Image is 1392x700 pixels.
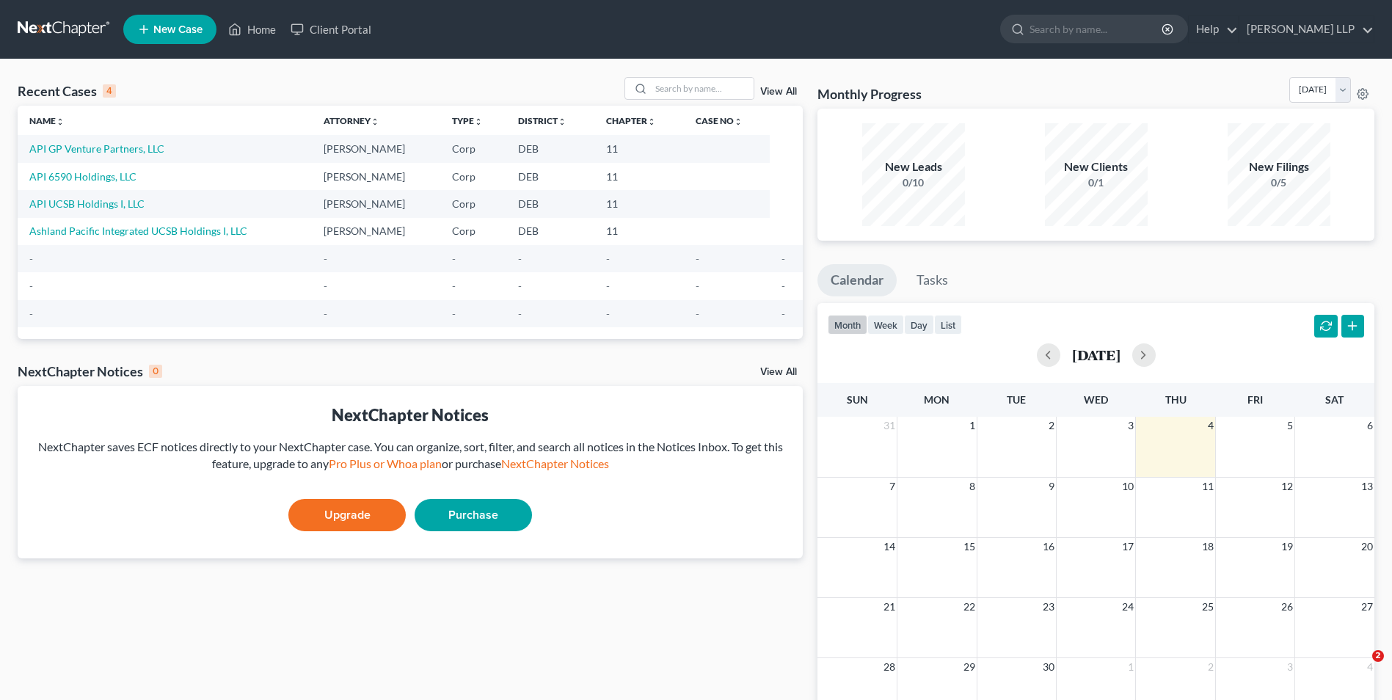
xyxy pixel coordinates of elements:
[594,190,684,217] td: 11
[415,499,532,531] a: Purchase
[440,135,506,162] td: Corp
[1041,658,1056,676] span: 30
[283,16,379,43] a: Client Portal
[1239,16,1374,43] a: [PERSON_NAME] LLP
[1372,650,1384,662] span: 2
[962,658,977,676] span: 29
[506,190,594,217] td: DEB
[18,362,162,380] div: NextChapter Notices
[781,307,785,320] span: -
[696,307,699,320] span: -
[1286,658,1294,676] span: 3
[1360,478,1374,495] span: 13
[440,190,506,217] td: Corp
[594,218,684,245] td: 11
[651,78,754,99] input: Search by name...
[221,16,283,43] a: Home
[903,264,961,296] a: Tasks
[518,307,522,320] span: -
[1206,417,1215,434] span: 4
[288,499,406,531] a: Upgrade
[1200,598,1215,616] span: 25
[324,115,379,126] a: Attorneyunfold_more
[817,264,897,296] a: Calendar
[558,117,566,126] i: unfold_more
[1342,650,1377,685] iframe: Intercom live chat
[1280,598,1294,616] span: 26
[1120,598,1135,616] span: 24
[1120,538,1135,555] span: 17
[518,252,522,265] span: -
[324,307,327,320] span: -
[817,85,922,103] h3: Monthly Progress
[474,117,483,126] i: unfold_more
[1126,658,1135,676] span: 1
[867,315,904,335] button: week
[606,115,656,126] a: Chapterunfold_more
[1084,393,1108,406] span: Wed
[1366,417,1374,434] span: 6
[647,117,656,126] i: unfold_more
[696,252,699,265] span: -
[1228,175,1330,190] div: 0/5
[29,307,33,320] span: -
[440,218,506,245] td: Corp
[312,135,440,162] td: [PERSON_NAME]
[962,538,977,555] span: 15
[18,82,116,100] div: Recent Cases
[882,538,897,555] span: 14
[29,170,136,183] a: API 6590 Holdings, LLC
[452,252,456,265] span: -
[29,280,33,292] span: -
[324,252,327,265] span: -
[1200,478,1215,495] span: 11
[594,135,684,162] td: 11
[696,280,699,292] span: -
[1041,598,1056,616] span: 23
[1072,347,1120,362] h2: [DATE]
[312,190,440,217] td: [PERSON_NAME]
[56,117,65,126] i: unfold_more
[452,307,456,320] span: -
[1045,175,1148,190] div: 0/1
[760,87,797,97] a: View All
[882,598,897,616] span: 21
[1286,417,1294,434] span: 5
[1280,538,1294,555] span: 19
[1165,393,1187,406] span: Thu
[1047,417,1056,434] span: 2
[506,163,594,190] td: DEB
[882,417,897,434] span: 31
[1247,393,1263,406] span: Fri
[781,252,785,265] span: -
[506,135,594,162] td: DEB
[1120,478,1135,495] span: 10
[847,393,868,406] span: Sun
[29,225,247,237] a: Ashland Pacific Integrated UCSB Holdings I, LLC
[862,158,965,175] div: New Leads
[1007,393,1026,406] span: Tue
[968,417,977,434] span: 1
[312,218,440,245] td: [PERSON_NAME]
[828,315,867,335] button: month
[1280,478,1294,495] span: 12
[518,280,522,292] span: -
[1047,478,1056,495] span: 9
[29,404,791,426] div: NextChapter Notices
[29,439,791,473] div: NextChapter saves ECF notices directly to your NextChapter case. You can organize, sort, filter, ...
[606,252,610,265] span: -
[29,142,164,155] a: API GP Venture Partners, LLC
[371,117,379,126] i: unfold_more
[1200,538,1215,555] span: 18
[760,367,797,377] a: View All
[501,456,609,470] a: NextChapter Notices
[734,117,743,126] i: unfold_more
[924,393,950,406] span: Mon
[1360,538,1374,555] span: 20
[1228,158,1330,175] div: New Filings
[781,280,785,292] span: -
[606,307,610,320] span: -
[888,478,897,495] span: 7
[606,280,610,292] span: -
[153,24,203,35] span: New Case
